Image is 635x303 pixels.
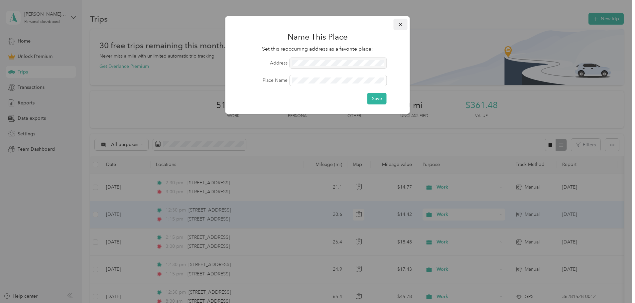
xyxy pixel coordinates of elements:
label: Address [235,60,288,67]
iframe: Everlance-gr Chat Button Frame [598,266,635,303]
p: Set this reoccurring address as a favorite place: [235,45,401,53]
button: Save [367,93,387,104]
h1: Name This Place [235,29,401,45]
label: Place Name [235,77,288,84]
